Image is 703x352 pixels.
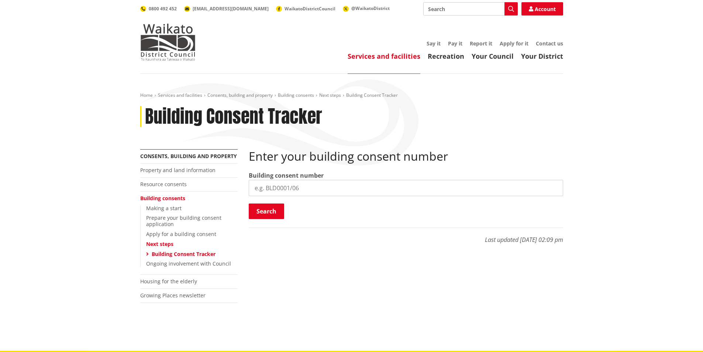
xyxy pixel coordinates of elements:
[140,92,563,99] nav: breadcrumb
[285,6,335,12] span: WaikatoDistrictCouncil
[319,92,341,98] a: Next steps
[276,6,335,12] a: WaikatoDistrictCouncil
[249,171,324,180] label: Building consent number
[343,5,390,11] a: @WaikatoDistrict
[184,6,269,12] a: [EMAIL_ADDRESS][DOMAIN_NAME]
[145,106,322,127] h1: Building Consent Tracker
[140,181,187,188] a: Resource consents
[346,92,398,98] span: Building Consent Tracker
[472,52,514,61] a: Your Council
[348,52,420,61] a: Services and facilities
[146,260,231,267] a: Ongoing involvement with Council
[146,205,182,212] a: Making a start
[158,92,202,98] a: Services and facilities
[146,230,216,237] a: Apply for a building consent
[146,240,173,247] a: Next steps
[140,6,177,12] a: 0800 492 452
[152,250,216,257] a: Building Consent Tracker
[140,278,197,285] a: Housing for the elderly
[207,92,273,98] a: Consents, building and property
[428,52,464,61] a: Recreation
[140,153,237,160] a: Consents, building and property
[249,228,563,244] p: Last updated [DATE] 02:09 pm
[140,195,185,202] a: Building consents
[249,149,563,163] h2: Enter your building consent number
[500,40,528,47] a: Apply for it
[146,214,221,228] a: Prepare your building consent application
[448,40,462,47] a: Pay it
[249,180,563,196] input: e.g. BLD0001/06
[140,292,206,299] a: Growing Places newsletter
[521,2,563,16] a: Account
[249,204,284,219] button: Search
[149,6,177,12] span: 0800 492 452
[521,52,563,61] a: Your District
[140,24,196,61] img: Waikato District Council - Te Kaunihera aa Takiwaa o Waikato
[470,40,492,47] a: Report it
[351,5,390,11] span: @WaikatoDistrict
[140,92,153,98] a: Home
[536,40,563,47] a: Contact us
[140,167,216,174] a: Property and land information
[423,2,518,16] input: Search input
[427,40,441,47] a: Say it
[278,92,314,98] a: Building consents
[193,6,269,12] span: [EMAIL_ADDRESS][DOMAIN_NAME]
